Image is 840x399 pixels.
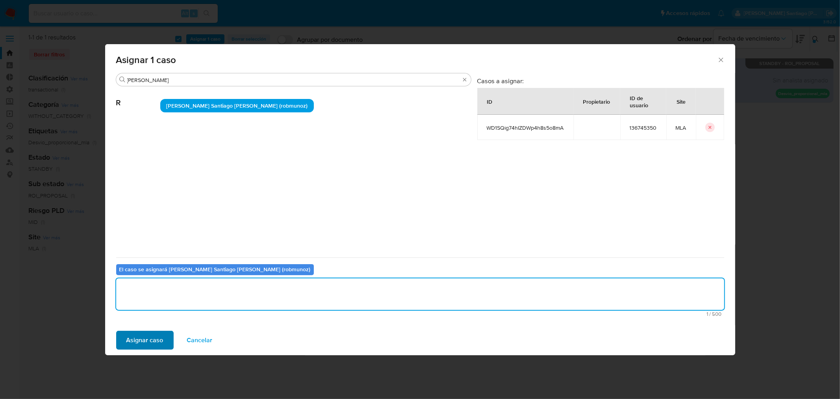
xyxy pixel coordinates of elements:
[177,331,223,350] button: Cancelar
[105,44,735,355] div: assign-modal
[717,56,724,63] button: Cerrar ventana
[477,77,724,85] h3: Casos a asignar:
[119,311,722,317] span: Máximo 500 caracteres
[668,92,695,111] div: Site
[116,55,718,65] span: Asignar 1 caso
[462,76,468,83] button: Borrar
[127,76,460,84] input: Buscar analista
[160,99,314,112] div: [PERSON_NAME] Santiago [PERSON_NAME] (robmunoz)
[126,332,163,349] span: Asignar caso
[487,124,564,131] span: WD1SQig74hIZDWp4h8s5o8mA
[116,86,160,108] span: R
[705,123,715,132] button: icon-button
[621,88,666,114] div: ID de usuario
[478,92,502,111] div: ID
[116,331,174,350] button: Asignar caso
[119,265,311,273] b: El caso se asignará [PERSON_NAME] Santiago [PERSON_NAME] (robmunoz)
[119,76,126,83] button: Buscar
[187,332,213,349] span: Cancelar
[676,124,686,131] span: MLA
[630,124,657,131] span: 136745350
[166,102,308,110] span: [PERSON_NAME] Santiago [PERSON_NAME] (robmunoz)
[574,92,620,111] div: Propietario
